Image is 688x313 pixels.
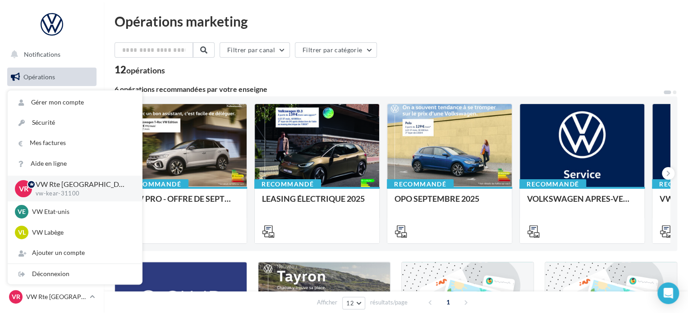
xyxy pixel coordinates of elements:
[8,264,142,284] div: Déconnexion
[519,179,586,189] div: Recommandé
[126,66,165,74] div: opérations
[129,194,239,212] div: VW PRO - OFFRE DE SEPTEMBRE 25
[5,90,98,109] a: Boîte de réception2
[254,179,321,189] div: Recommandé
[122,179,188,189] div: Recommandé
[12,292,20,301] span: VR
[346,299,354,307] span: 12
[5,225,98,251] a: PLV et print personnalisable
[19,183,28,194] span: VR
[8,92,142,113] a: Gérer mon compte
[394,194,505,212] div: OPO SEPTEMBRE 2025
[370,298,408,307] span: résultats/page
[5,255,98,281] a: Campagnes DataOnDemand
[5,180,98,199] a: Médiathèque
[657,282,679,304] div: Open Intercom Messenger
[36,179,128,190] p: VW Rte [GEOGRAPHIC_DATA]
[8,154,142,174] a: Aide en ligne
[8,243,142,263] div: Ajouter un compte
[5,158,98,177] a: Contacts
[8,113,142,133] a: Sécurité
[527,194,637,212] div: VOLKSWAGEN APRES-VENTE
[115,86,663,93] div: 6 opérations recommandées par votre enseigne
[5,113,98,132] a: Visibilité en ligne
[295,42,377,58] button: Filtrer par catégorie
[5,136,98,154] a: Campagnes
[262,194,372,212] div: LEASING ÉLECTRIQUE 2025
[5,68,98,86] a: Opérations
[441,295,455,309] span: 1
[7,288,96,305] a: VR VW Rte [GEOGRAPHIC_DATA]
[32,207,131,216] p: VW Etat-unis
[115,65,165,75] div: 12
[36,190,128,198] p: vw-kear-31100
[18,207,26,216] span: VE
[342,297,365,309] button: 12
[115,14,677,28] div: Opérations marketing
[8,133,142,153] a: Mes factures
[317,298,337,307] span: Afficher
[26,292,86,301] p: VW Rte [GEOGRAPHIC_DATA]
[24,50,60,58] span: Notifications
[23,73,55,81] span: Opérations
[220,42,290,58] button: Filtrer par canal
[18,228,26,237] span: VL
[5,203,98,222] a: Calendrier
[5,45,95,64] button: Notifications
[387,179,454,189] div: Recommandé
[32,228,131,237] p: VW Labège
